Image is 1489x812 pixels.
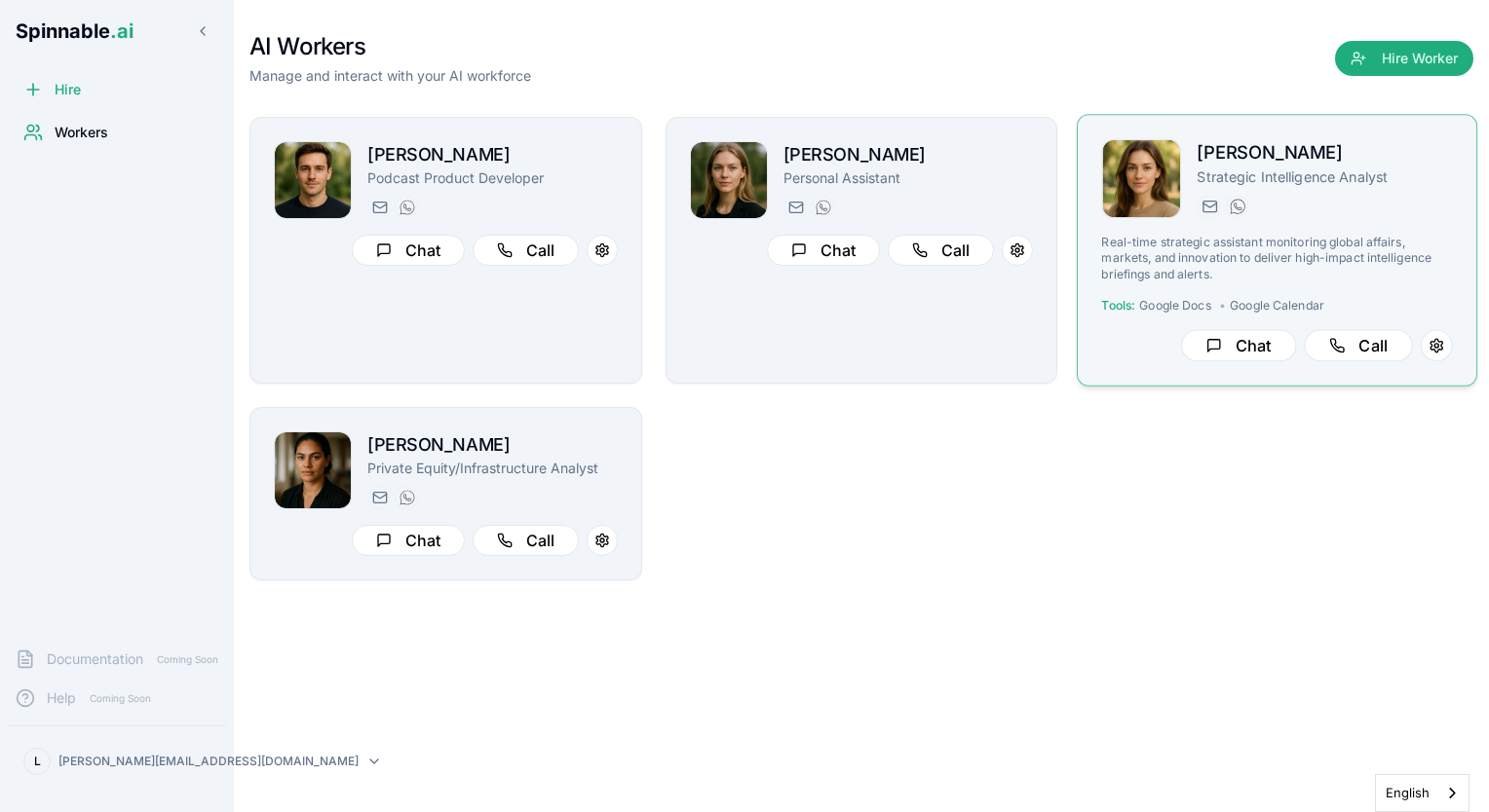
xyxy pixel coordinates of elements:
h2: [PERSON_NAME] [1198,139,1453,167]
p: Podcast Product Developer [367,168,618,188]
h2: [PERSON_NAME] [783,141,1034,168]
img: WhatsApp [400,490,415,505]
a: Hire Worker [1335,51,1473,70]
button: Send email to anna.magnússon@getspinnable.ai [783,196,807,219]
img: WhatsApp [1230,199,1245,214]
img: WhatsApp [816,200,831,215]
button: WhatsApp [395,196,418,219]
a: English [1376,775,1469,811]
aside: Language selected: English [1375,774,1470,812]
p: Private Equity/Infrastructure Analyst [367,459,618,478]
p: Real-time strategic assistant monitoring global affairs, markets, and innovation to deliver high-... [1102,235,1453,282]
div: Language [1375,774,1470,812]
img: Anna Magnússon [691,142,767,218]
p: [PERSON_NAME][EMAIL_ADDRESS][DOMAIN_NAME] [58,754,359,769]
span: Coming Soon [84,689,157,708]
span: Google Calendar [1230,298,1324,314]
button: WhatsApp [1225,195,1248,218]
span: Workers [55,123,108,142]
img: Simon Ricci [275,142,351,218]
button: Send email to emma.ferrari@getspinnable.ai [367,486,391,509]
span: Google Docs [1140,298,1211,314]
span: Spinnable [16,19,134,43]
span: Coming Soon [151,650,224,669]
button: Chat [1181,330,1296,362]
button: Send email to simon.ricci@getspinnable.ai [367,196,391,219]
p: Manage and interact with your AI workforce [249,66,531,86]
img: Betty Ferrari [1103,140,1181,218]
button: Send email to betty.ferrari@getspinnable.ai [1198,195,1221,218]
h1: AI Workers [249,31,531,62]
h2: [PERSON_NAME] [367,431,618,459]
span: Documentation [47,649,143,669]
button: Chat [352,235,465,266]
button: Call [1305,330,1413,362]
button: Call [473,235,579,266]
button: Hire Worker [1335,41,1473,76]
span: Tools: [1102,298,1136,314]
span: Hire [55,80,81,99]
span: Help [47,688,76,708]
span: L [34,754,41,769]
p: Personal Assistant [783,168,1034,188]
h2: [PERSON_NAME] [367,141,618,168]
span: .ai [110,19,134,43]
img: Emma Ferrari [275,432,351,508]
p: Strategic Intelligence Analyst [1198,166,1453,186]
span: • [1219,298,1226,314]
img: WhatsApp [400,200,415,215]
button: Call [888,235,994,266]
button: Chat [767,235,880,266]
button: L[PERSON_NAME][EMAIL_ADDRESS][DOMAIN_NAME] [16,742,218,781]
button: WhatsApp [395,486,418,509]
button: Chat [352,525,465,556]
button: Call [473,525,579,556]
button: WhatsApp [811,196,834,219]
